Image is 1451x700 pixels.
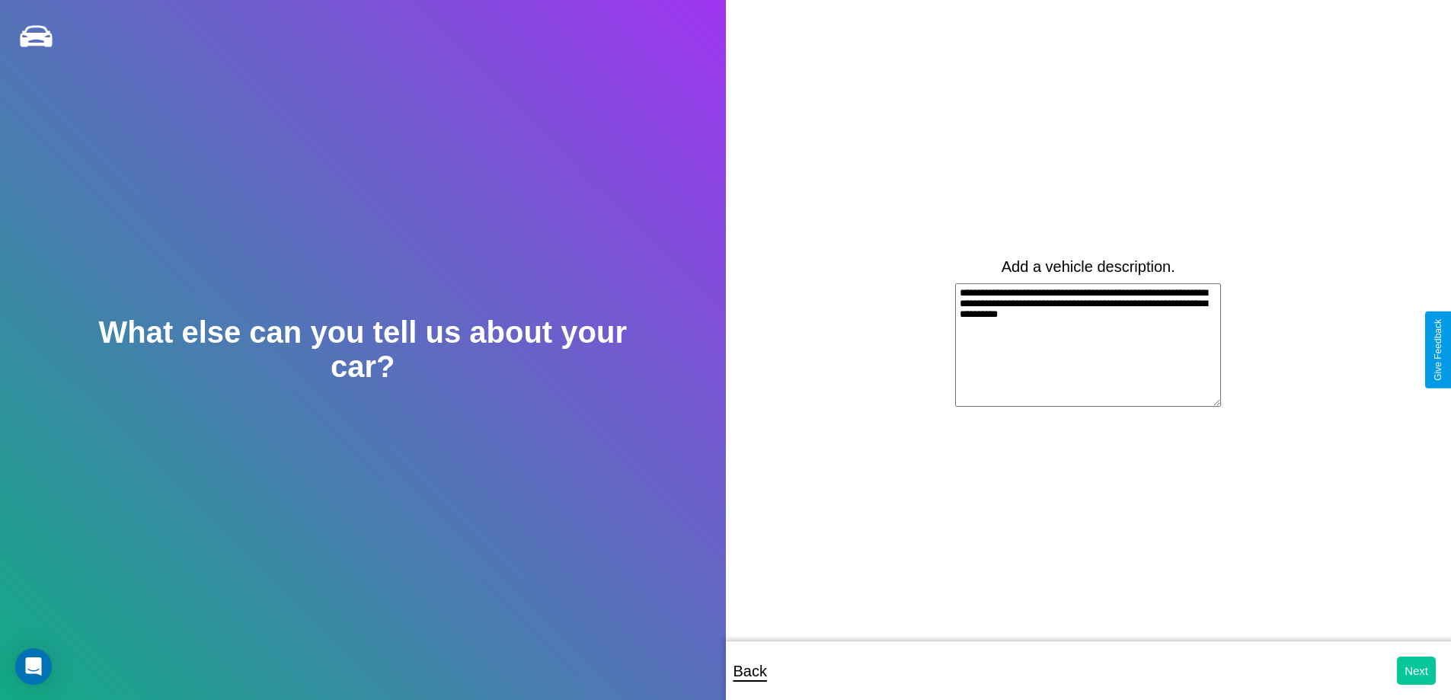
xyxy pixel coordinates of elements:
p: Back [733,657,767,685]
div: Open Intercom Messenger [15,648,52,685]
button: Next [1397,657,1436,685]
label: Add a vehicle description. [1002,258,1175,276]
h2: What else can you tell us about your car? [72,315,653,384]
div: Give Feedback [1433,319,1443,381]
